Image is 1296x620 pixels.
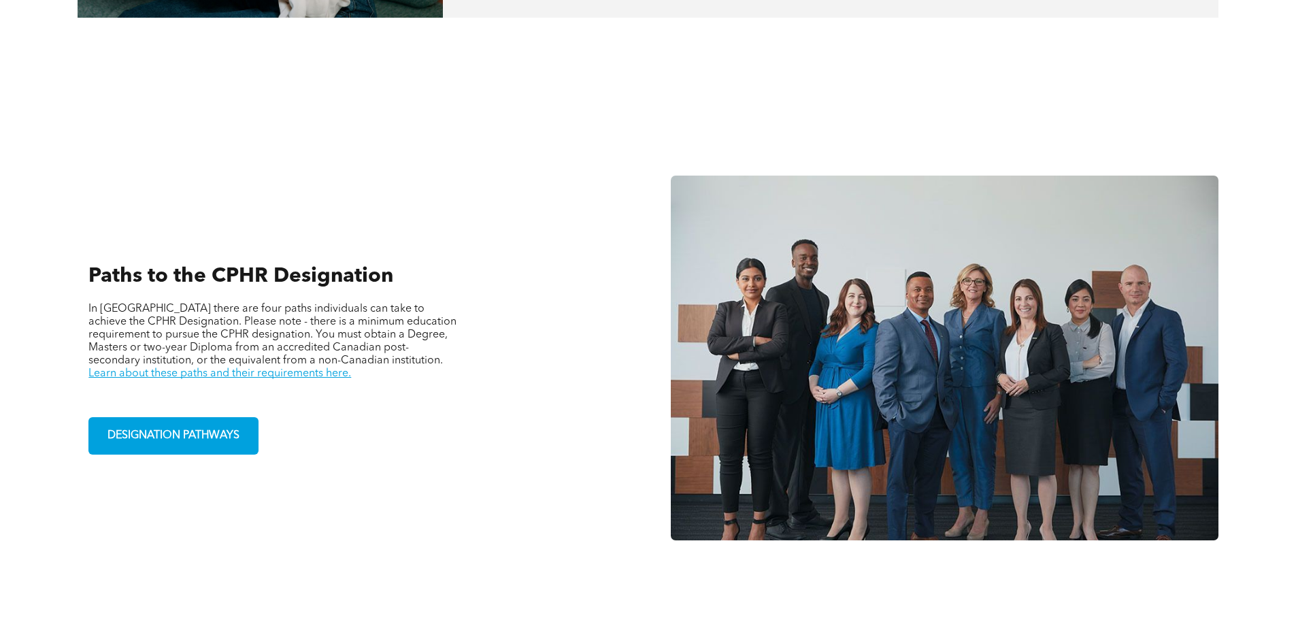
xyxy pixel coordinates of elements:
span: Paths to the CPHR Designation [88,266,393,287]
span: In [GEOGRAPHIC_DATA] there are four paths individuals can take to achieve the CPHR Designation. P... [88,304,456,366]
span: DESIGNATION PATHWAYS [103,423,244,449]
a: Learn about these paths and their requirements here. [88,368,351,379]
img: A group of business people are posing for a picture together. [671,176,1218,540]
a: DESIGNATION PATHWAYS [88,417,259,455]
